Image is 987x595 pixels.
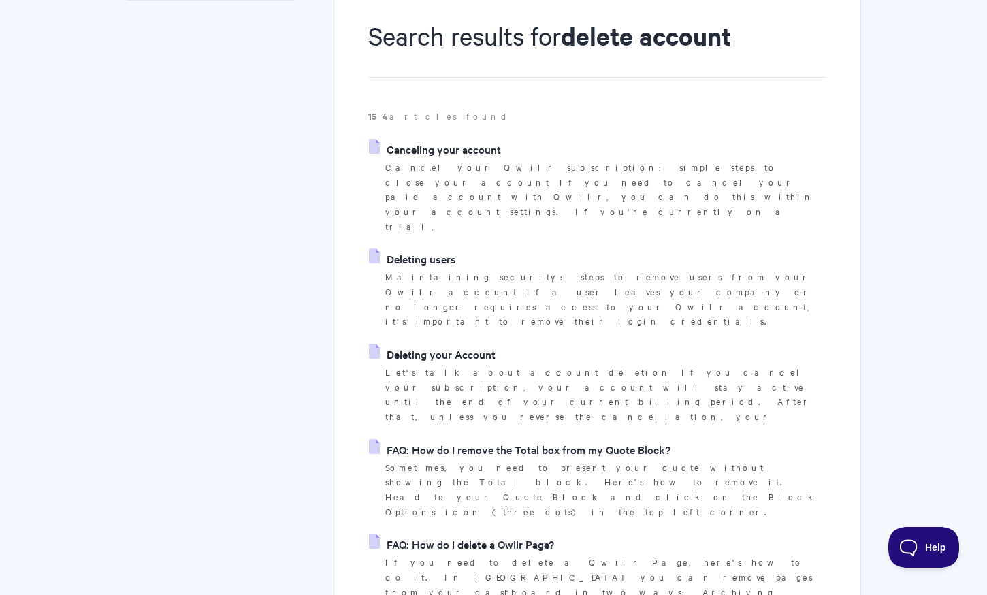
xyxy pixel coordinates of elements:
[368,110,389,123] strong: 154
[369,248,456,269] a: Deleting users
[385,460,826,519] p: Sometimes, you need to present your quote without showing the Total block. Here's how to remove i...
[385,365,826,424] p: Let's talk about account deletion If you cancel your subscription, your account will stay active ...
[385,270,826,329] p: Maintaining security: steps to remove users from your Qwilr account If a user leaves your company...
[368,18,826,78] h1: Search results for
[369,439,670,460] a: FAQ: How do I remove the Total box from my Quote Block?
[888,527,960,568] iframe: Toggle Customer Support
[369,534,554,554] a: FAQ: How do I delete a Qwilr Page?
[369,344,496,364] a: Deleting your Account
[561,19,731,52] strong: delete account
[368,109,826,124] p: articles found
[385,160,826,234] p: Cancel your Qwilr subscription: simple steps to close your account If you need to cancel your pai...
[369,139,501,159] a: Canceling your account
